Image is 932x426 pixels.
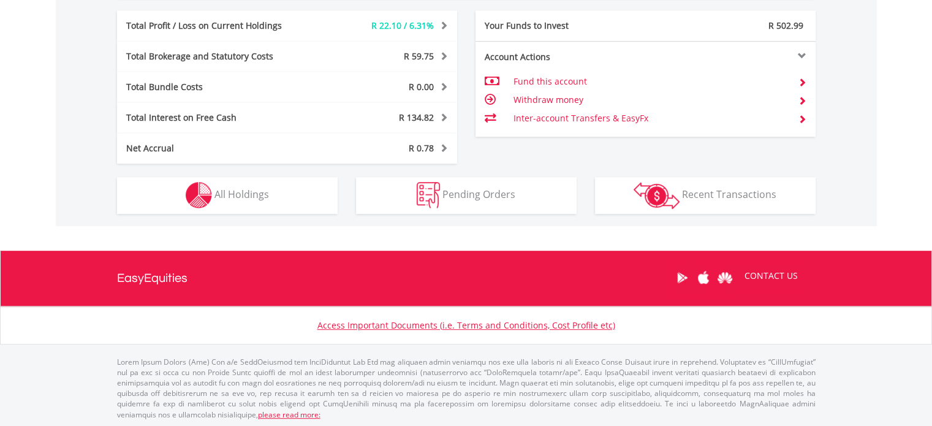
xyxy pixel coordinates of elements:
td: Fund this account [513,72,788,91]
span: R 22.10 / 6.31% [371,20,434,31]
span: R 134.82 [399,112,434,123]
span: R 59.75 [404,50,434,62]
span: Pending Orders [442,188,515,201]
div: Total Interest on Free Cash [117,112,316,124]
td: Inter-account Transfers & EasyFx [513,109,788,127]
div: Net Accrual [117,142,316,154]
span: R 0.00 [409,81,434,93]
a: CONTACT US [736,259,806,293]
a: Huawei [714,259,736,297]
span: R 502.99 [768,20,803,31]
a: EasyEquities [117,251,188,306]
a: Access Important Documents (i.e. Terms and Conditions, Cost Profile etc) [317,319,615,331]
span: R 0.78 [409,142,434,154]
button: Recent Transactions [595,177,816,214]
div: Total Profit / Loss on Current Holdings [117,20,316,32]
img: pending_instructions-wht.png [417,182,440,208]
div: Your Funds to Invest [475,20,646,32]
img: transactions-zar-wht.png [634,182,680,209]
a: Apple [693,259,714,297]
div: Total Bundle Costs [117,81,316,93]
td: Withdraw money [513,91,788,109]
img: holdings-wht.png [186,182,212,208]
div: Account Actions [475,51,646,63]
a: please read more: [258,409,320,420]
span: All Holdings [214,188,269,201]
a: Google Play [672,259,693,297]
div: Total Brokerage and Statutory Costs [117,50,316,63]
button: Pending Orders [356,177,577,214]
span: Recent Transactions [682,188,776,201]
button: All Holdings [117,177,338,214]
p: Lorem Ipsum Dolors (Ame) Con a/e SeddOeiusmod tem InciDiduntut Lab Etd mag aliquaen admin veniamq... [117,357,816,420]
